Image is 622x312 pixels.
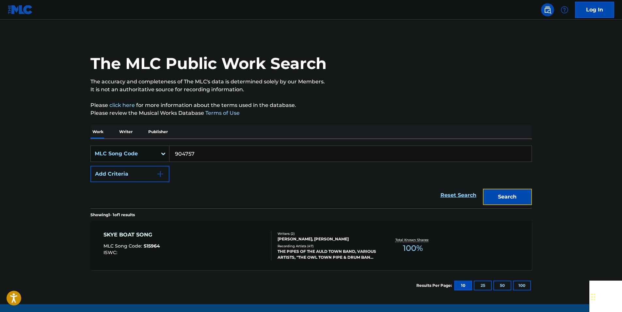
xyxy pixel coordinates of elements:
[544,6,551,14] img: search
[278,236,376,242] div: [PERSON_NAME], [PERSON_NAME]
[90,125,105,139] p: Work
[144,243,160,249] span: S15964
[483,189,532,205] button: Search
[156,170,164,178] img: 9d2ae6d4665cec9f34b9.svg
[403,242,423,254] span: 100 %
[437,188,480,202] a: Reset Search
[90,86,532,94] p: It is not an authoritative source for recording information.
[90,54,327,73] h1: The MLC Public Work Search
[90,166,169,182] button: Add Criteria
[474,281,492,290] button: 25
[204,110,240,116] a: Terms of Use
[591,287,595,307] div: Drag
[8,5,33,14] img: MLC Logo
[104,243,144,249] span: MLC Song Code :
[278,244,376,249] div: Recording Artists ( 47 )
[493,281,511,290] button: 50
[90,101,532,109] p: Please for more information about the terms used in the database.
[90,146,532,208] form: Search Form
[117,125,135,139] p: Writer
[558,3,571,16] div: Help
[589,281,622,312] iframe: Chat Widget
[416,283,454,288] p: Results Per Page:
[95,150,153,158] div: MLC Song Code
[454,281,472,290] button: 10
[90,221,532,270] a: SKYE BOAT SONGMLC Song Code:S15964ISWC:Writers (2)[PERSON_NAME], [PERSON_NAME]Recording Artists (...
[395,237,430,242] p: Total Known Shares:
[90,78,532,86] p: The accuracy and completeness of The MLC's data is determined solely by our Members.
[513,281,531,290] button: 100
[278,231,376,236] div: Writers ( 2 )
[109,102,135,108] a: click here
[575,2,614,18] a: Log In
[90,109,532,117] p: Please review the Musical Works Database
[104,250,119,255] span: ISWC :
[146,125,170,139] p: Publisher
[561,6,568,14] img: help
[541,3,554,16] a: Public Search
[278,249,376,260] div: THE PIPES OF THE AULD TOWN BAND, VARIOUS ARTISTS, "THE OWL TOWN PIPE & DRUM BAND, THE BAND OF THE...
[90,212,135,218] p: Showing 1 - 1 of 1 results
[104,231,160,239] div: SKYE BOAT SONG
